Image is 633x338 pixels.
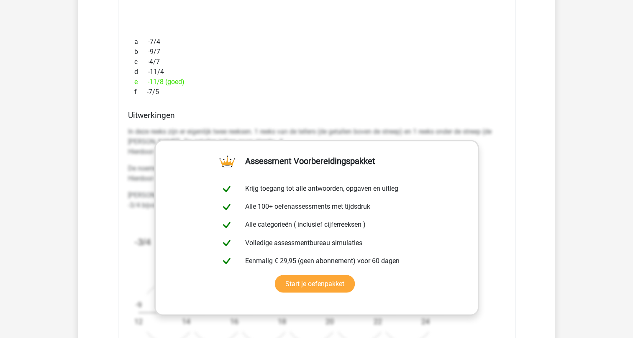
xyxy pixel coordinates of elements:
div: -4/7 [128,57,505,67]
h4: Uitwerkingen [128,110,505,120]
div: -7/4 [128,37,505,47]
div: -11/4 [128,67,505,77]
p: In deze reeks zijn er eigenlijk twee reeksen. 1 reeks van de tellers (de getallen boven de streep... [128,127,505,157]
span: c [134,57,148,67]
div: -11/8 (goed) [128,77,505,87]
text: 16 [230,317,238,325]
p: [PERSON_NAME] goed hoe je de breuken in de reeks moet herschrijven om het patroon te herkennen. -... [128,190,505,210]
text: 22 [373,317,382,325]
text: 24 [421,317,429,325]
text: 20 [325,317,334,325]
p: De noemers gaan steeds: +2 Hierdoor ontstaat de volgende reeks: [12, 14, 16, 18, 20, 22, 24] [128,164,505,184]
text: 14 [182,317,190,325]
span: e [134,77,148,87]
span: b [134,47,148,57]
div: -9/7 [128,47,505,57]
tspan: -3/4 [134,236,151,247]
text: 18 [277,317,286,325]
div: -7/5 [128,87,505,97]
span: f [134,87,147,97]
span: d [134,67,148,77]
text: -9 [135,300,141,309]
span: a [134,37,148,47]
text: 12 [134,317,143,325]
a: Start je oefenpakket [275,275,355,292]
